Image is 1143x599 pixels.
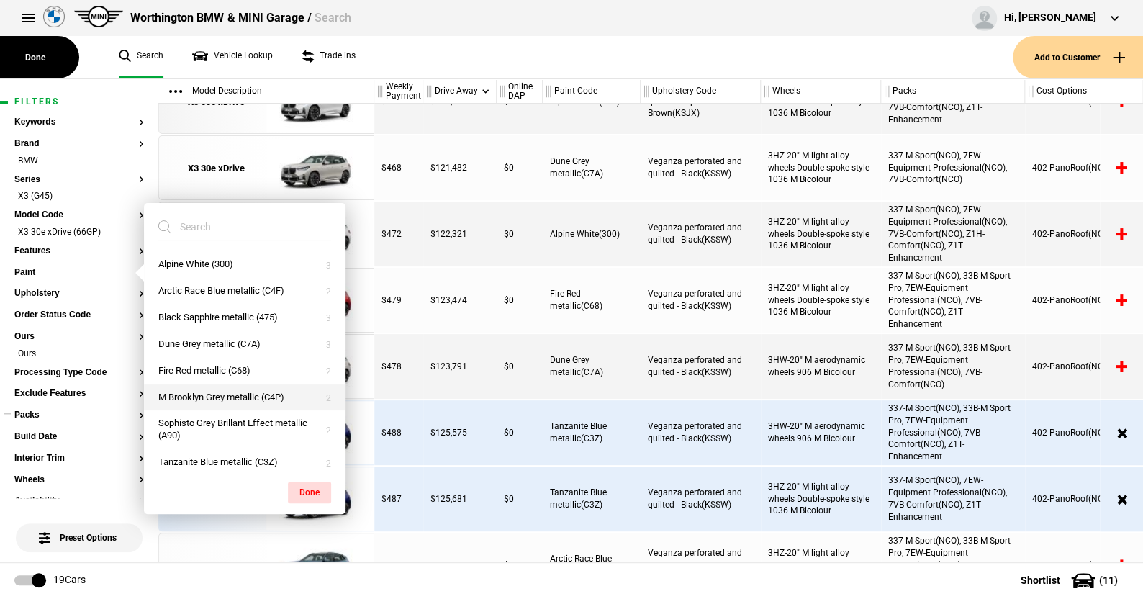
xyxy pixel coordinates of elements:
div: $122,321 [423,202,497,266]
section: Build Date [14,432,144,454]
button: M Brooklyn Grey metallic (C4P) [144,384,345,411]
a: Search [119,36,163,78]
button: Done [288,482,331,503]
button: Add to Customer [1013,36,1143,78]
div: Paint Code [543,79,640,104]
section: SeriesX3 (G45) [14,175,144,211]
div: $125,575 [423,400,497,465]
li: Ours [14,348,144,362]
div: Veganza perforated and quilted - Black(KSSW) [641,334,761,399]
button: Paint [14,268,144,278]
input: Search [158,214,314,240]
a: Vehicle Lookup [192,36,273,78]
section: Wheels [14,475,144,497]
div: 402-PanoRoof(NCO) [1025,467,1142,531]
div: 402-PanoRoof(NCO) [1025,135,1142,200]
div: Alpine White(300) [543,202,641,266]
section: Features [14,246,144,268]
div: 337-M Sport(NCO), 33B-M Sport Pro, 7EW-Equipment Professional(NCO), 7VB-Comfort(NCO) [881,334,1025,399]
div: 3HZ-20" M light alloy wheels Double-spoke style 1036 M Bicolour [761,202,881,266]
button: Build Date [14,432,144,442]
img: bmw.png [43,6,65,27]
button: Arctic Race Blue metallic (C4F) [144,278,345,305]
div: $478 [374,334,423,399]
img: cosySec [266,136,366,201]
div: $0 [497,268,543,333]
div: 337-M Sport(NCO), 7EW-Equipment Professional(NCO), 7VB-Comfort(NCO), Z1H-Comfort(NCO), Z1T-Enhanc... [881,202,1025,266]
section: Packs [14,410,144,432]
section: BrandBMW [14,139,144,175]
img: cosySec [266,533,366,598]
div: 402-PanoRoof(NCO) [1025,202,1142,266]
button: Features [14,246,144,256]
div: 3HZ-20" M light alloy wheels Double-spoke style 1036 M Bicolour [761,467,881,531]
span: Search [314,11,351,24]
div: 402-PanoRoof(NCO) [1025,334,1142,399]
div: $0 [497,533,543,598]
div: 3HZ-20" M light alloy wheels Double-spoke style 1036 M Bicolour [761,135,881,200]
div: Tanzanite Blue metallic(C3Z) [543,467,641,531]
div: Veganza perforated and quilted - Black(KSSW) [641,268,761,333]
div: $123,474 [423,268,497,333]
div: $488 [374,400,423,465]
div: $125,681 [423,467,497,531]
button: Exclude Features [14,389,144,399]
div: $125,890 [423,533,497,598]
div: Veganza perforated and quilted - Black(KSSW) [641,202,761,266]
button: Alpine White (300) [144,251,345,278]
span: Preset Options [42,515,117,543]
div: 337-M Sport(NCO), 33B-M Sport Pro, 7EW-Equipment Professional(NCO), 7VB-Comfort(NCO), Z1T-Enhance... [881,268,1025,333]
div: Online DAP [497,79,542,104]
div: Drive Away [423,79,496,104]
div: $468 [374,135,423,200]
a: X3 30e xDrive [166,136,266,201]
button: Model Code [14,210,144,220]
div: $123,791 [423,334,497,399]
button: Interior Trim [14,454,144,464]
div: $472 [374,202,423,266]
div: Veganza perforated and quilted - Black(KSSW) [641,400,761,465]
div: $488 [374,533,423,598]
div: 337-M Sport(NCO), 33B-M Sport Pro, 7EW-Equipment Professional(NCO), 7VB-Comfort(NCO), Z1T-Enhance... [881,533,1025,598]
div: Veganza perforated and quilted - Espresso Brown(KSJX) [641,533,761,598]
a: X3 30e xDrive [166,202,266,267]
button: Dune Grey metallic (C7A) [144,331,345,358]
li: X3 30e xDrive (66GP) [14,226,144,240]
div: Hi, [PERSON_NAME] [1004,11,1096,25]
img: cosySec [266,202,366,267]
li: BMW [14,155,144,169]
div: $0 [497,334,543,399]
div: 337-M Sport(NCO), 7EW-Equipment Professional(NCO), 7VB-Comfort(NCO), Z1T-Enhancement [881,467,1025,531]
section: OursOurs [14,332,144,368]
a: Trade ins [302,36,356,78]
button: Availability [14,496,144,506]
div: 3HZ-20" M light alloy wheels Double-spoke style 1036 M Bicolour [761,268,881,333]
div: Dune Grey metallic(C7A) [543,334,641,399]
div: Packs [881,79,1024,104]
div: 402-PanoRoof(NCO) [1025,400,1142,465]
div: 402-PanoRoof(NCO) [1025,533,1142,598]
button: Black Sapphire metallic (475) [144,305,345,331]
section: Upholstery [14,289,144,310]
button: Tanzanite Blue metallic (C3Z) [144,449,345,476]
a: X3 30e xDrive [166,533,266,598]
section: Processing Type Code [14,368,144,389]
div: Veganza perforated and quilted - Black(KSSW) [641,467,761,531]
img: mini.png [74,6,123,27]
div: $0 [497,202,543,266]
button: Packs [14,410,144,420]
div: Dune Grey metallic(C7A) [543,135,641,200]
section: Order Status Code [14,310,144,332]
button: Order Status Code [14,310,144,320]
button: Upholstery [14,289,144,299]
div: 3HW-20" M aerodynamic wheels 906 M Bicolour [761,334,881,399]
div: $0 [497,467,543,531]
div: 3HZ-20" M light alloy wheels Double-spoke style 1036 M Bicolour [761,533,881,598]
section: Keywords [14,117,144,139]
div: Weekly Payment [374,79,423,104]
button: Keywords [14,117,144,127]
button: Ours [14,332,144,342]
div: $487 [374,467,423,531]
div: $0 [497,400,543,465]
button: Processing Type Code [14,368,144,378]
